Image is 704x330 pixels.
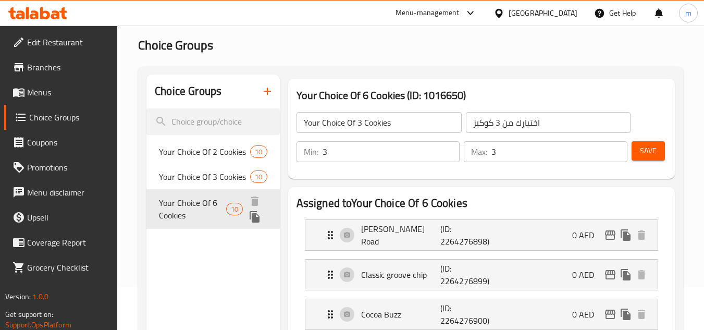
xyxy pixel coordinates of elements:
div: Menu-management [396,7,460,19]
h3: Your Choice Of 6 Cookies (ID: 1016650) [297,87,666,104]
span: Choice Groups [29,111,109,124]
span: Branches [27,61,109,74]
div: Choices [250,145,267,158]
p: Classic groove chip [361,268,441,281]
span: Your Choice Of 6 Cookies [159,197,226,222]
button: delete [634,227,649,243]
a: Menu disclaimer [4,180,118,205]
a: Coupons [4,130,118,155]
span: Get support on: [5,308,53,321]
button: Save [632,141,665,161]
a: Menus [4,80,118,105]
span: 10 [227,204,242,214]
p: Min: [304,145,318,158]
h2: Assigned to Your Choice Of 6 Cookies [297,195,666,211]
span: Save [640,144,657,157]
a: Edit Restaurant [4,30,118,55]
div: Your Choice Of 6 Cookies10deleteduplicate [146,189,279,229]
span: Your Choice Of 3 Cookies [159,170,250,183]
button: edit [602,307,618,322]
span: Coverage Report [27,236,109,249]
p: (ID: 2264276899) [440,262,493,287]
a: Branches [4,55,118,80]
span: Choice Groups [138,33,213,57]
p: 0 AED [572,229,602,241]
input: search [146,108,279,135]
p: (ID: 2264276898) [440,223,493,248]
p: Max: [471,145,487,158]
span: Upsell [27,211,109,224]
p: (ID: 2264276900) [440,302,493,327]
p: 0 AED [572,308,602,321]
a: Upsell [4,205,118,230]
button: duplicate [618,307,634,322]
div: Expand [305,299,658,329]
span: m [685,7,691,19]
a: Promotions [4,155,118,180]
button: delete [634,267,649,283]
button: delete [247,193,263,209]
button: duplicate [247,209,263,225]
a: Choice Groups [4,105,118,130]
div: Your Choice Of 3 Cookies10 [146,164,279,189]
div: Choices [226,203,243,215]
button: delete [634,307,649,322]
p: Cocoa Buzz [361,308,441,321]
span: 10 [251,147,266,157]
span: 10 [251,172,266,182]
li: Expand [297,255,666,295]
div: [GEOGRAPHIC_DATA] [509,7,577,19]
span: Menu disclaimer [27,186,109,199]
a: Grocery Checklist [4,255,118,280]
span: Your Choice Of 2 Cookies [159,145,250,158]
p: [PERSON_NAME] Road [361,223,441,248]
li: Expand [297,215,666,255]
span: Coupons [27,136,109,149]
button: duplicate [618,267,634,283]
button: edit [602,267,618,283]
button: duplicate [618,227,634,243]
span: Version: [5,290,31,303]
div: Expand [305,260,658,290]
a: Coverage Report [4,230,118,255]
p: 0 AED [572,268,602,281]
button: edit [602,227,618,243]
span: Edit Restaurant [27,36,109,48]
div: Your Choice Of 2 Cookies10 [146,139,279,164]
span: Promotions [27,161,109,174]
span: Menus [27,86,109,99]
span: 1.0.0 [32,290,48,303]
div: Expand [305,220,658,250]
span: Grocery Checklist [27,261,109,274]
h2: Choice Groups [155,83,221,99]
